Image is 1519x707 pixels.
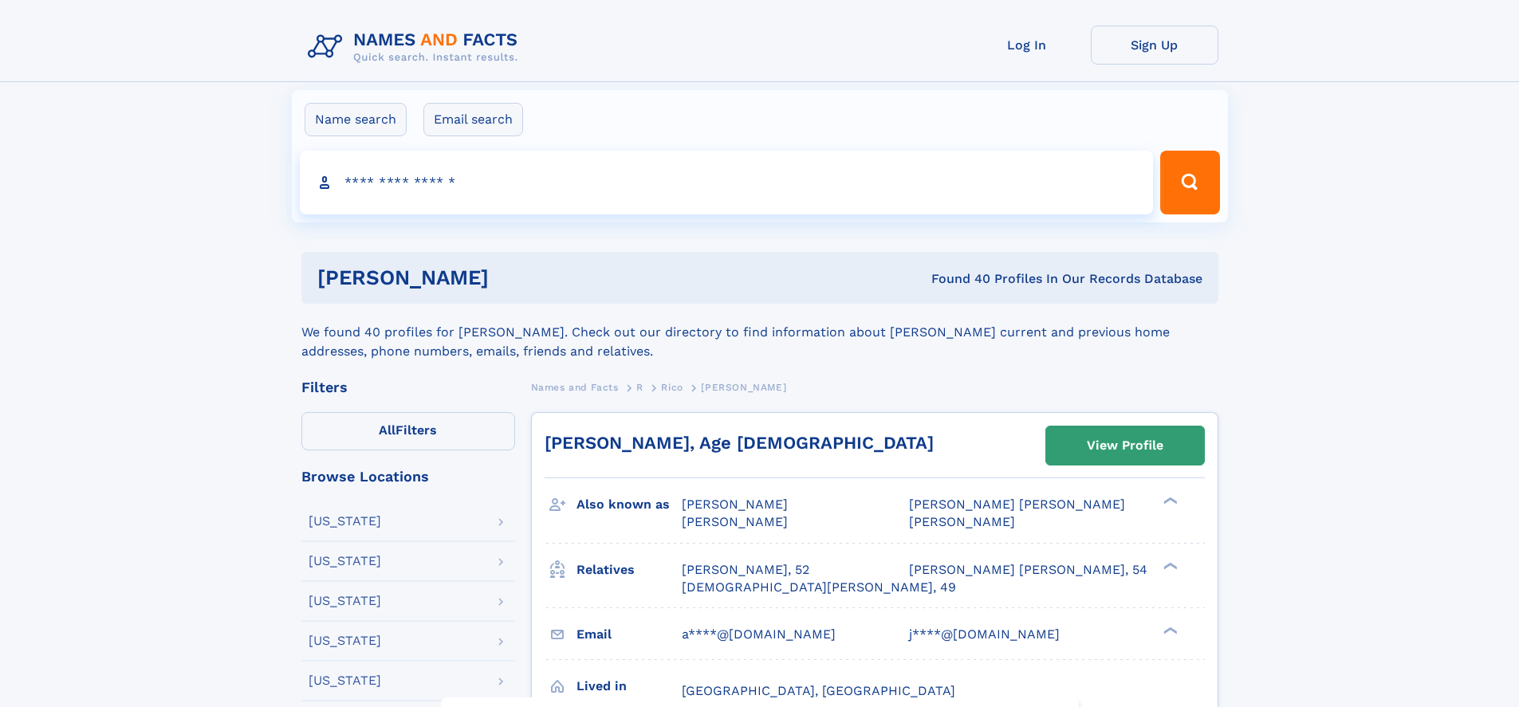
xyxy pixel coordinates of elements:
a: [PERSON_NAME], Age [DEMOGRAPHIC_DATA] [545,433,934,453]
div: [US_STATE] [309,634,381,647]
span: [PERSON_NAME] [PERSON_NAME] [909,497,1125,512]
span: [PERSON_NAME] [701,382,786,393]
div: ❯ [1159,625,1179,635]
span: [PERSON_NAME] [682,497,788,512]
span: [PERSON_NAME] [682,514,788,529]
h3: Also known as [577,491,682,518]
button: Search Button [1160,151,1219,214]
a: [PERSON_NAME] [PERSON_NAME], 54 [909,561,1147,579]
input: search input [300,151,1154,214]
a: R [636,377,643,397]
h3: Email [577,621,682,648]
div: View Profile [1087,427,1163,464]
span: Rico [661,382,683,393]
span: All [379,422,395,438]
a: [DEMOGRAPHIC_DATA][PERSON_NAME], 49 [682,579,956,596]
div: We found 40 profiles for [PERSON_NAME]. Check out our directory to find information about [PERSON... [301,304,1218,361]
div: [US_STATE] [309,515,381,528]
img: Logo Names and Facts [301,26,531,69]
h3: Relatives [577,556,682,583]
a: [PERSON_NAME], 52 [682,561,809,579]
a: View Profile [1046,426,1204,465]
a: Rico [661,377,683,397]
label: Filters [301,412,515,450]
div: [US_STATE] [309,555,381,568]
label: Email search [423,103,523,136]
a: Sign Up [1091,26,1218,65]
span: [GEOGRAPHIC_DATA], [GEOGRAPHIC_DATA] [682,683,955,698]
div: Filters [301,380,515,395]
div: [US_STATE] [309,595,381,607]
div: ❯ [1159,496,1179,506]
h1: [PERSON_NAME] [317,268,710,288]
a: Log In [963,26,1091,65]
div: Browse Locations [301,469,515,484]
div: Found 40 Profiles In Our Records Database [710,270,1202,288]
span: R [636,382,643,393]
div: [US_STATE] [309,674,381,687]
span: [PERSON_NAME] [909,514,1015,529]
label: Name search [305,103,407,136]
a: Names and Facts [531,377,619,397]
div: ❯ [1159,560,1179,571]
h3: Lived in [577,673,682,700]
